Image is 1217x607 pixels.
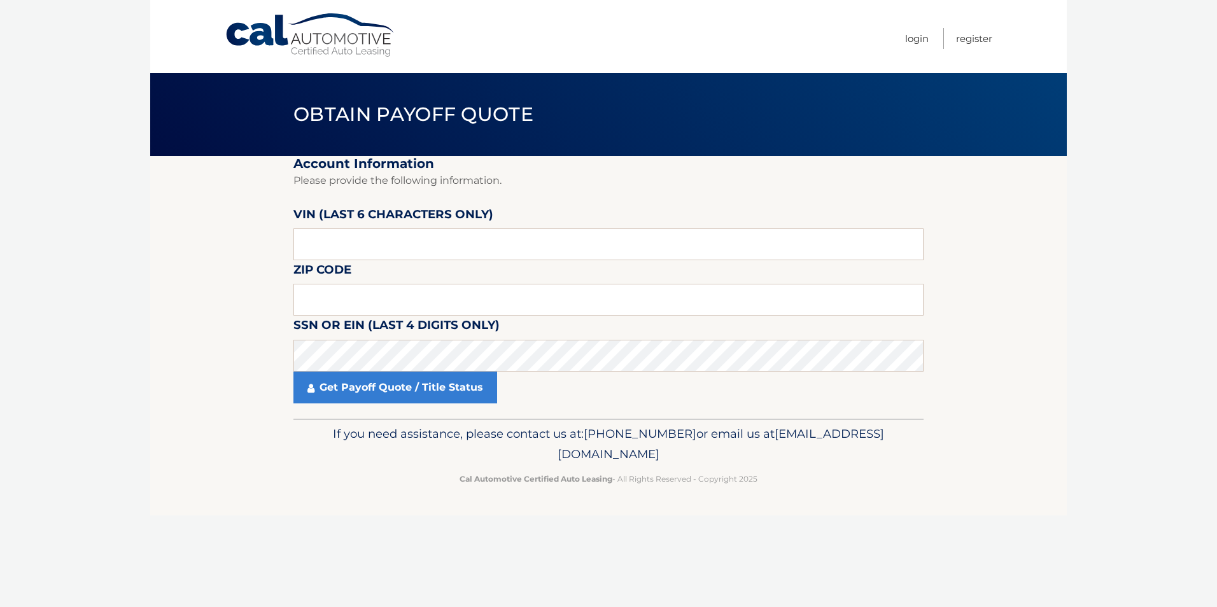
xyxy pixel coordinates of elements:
label: Zip Code [293,260,351,284]
a: Register [956,28,992,49]
label: SSN or EIN (last 4 digits only) [293,316,500,339]
strong: Cal Automotive Certified Auto Leasing [460,474,612,484]
label: VIN (last 6 characters only) [293,205,493,228]
a: Login [905,28,929,49]
p: If you need assistance, please contact us at: or email us at [302,424,915,464]
p: - All Rights Reserved - Copyright 2025 [302,472,915,485]
span: Obtain Payoff Quote [293,102,533,126]
p: Please provide the following information. [293,172,924,190]
a: Cal Automotive [225,13,397,58]
span: [PHONE_NUMBER] [584,426,696,441]
h2: Account Information [293,156,924,172]
a: Get Payoff Quote / Title Status [293,372,497,403]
